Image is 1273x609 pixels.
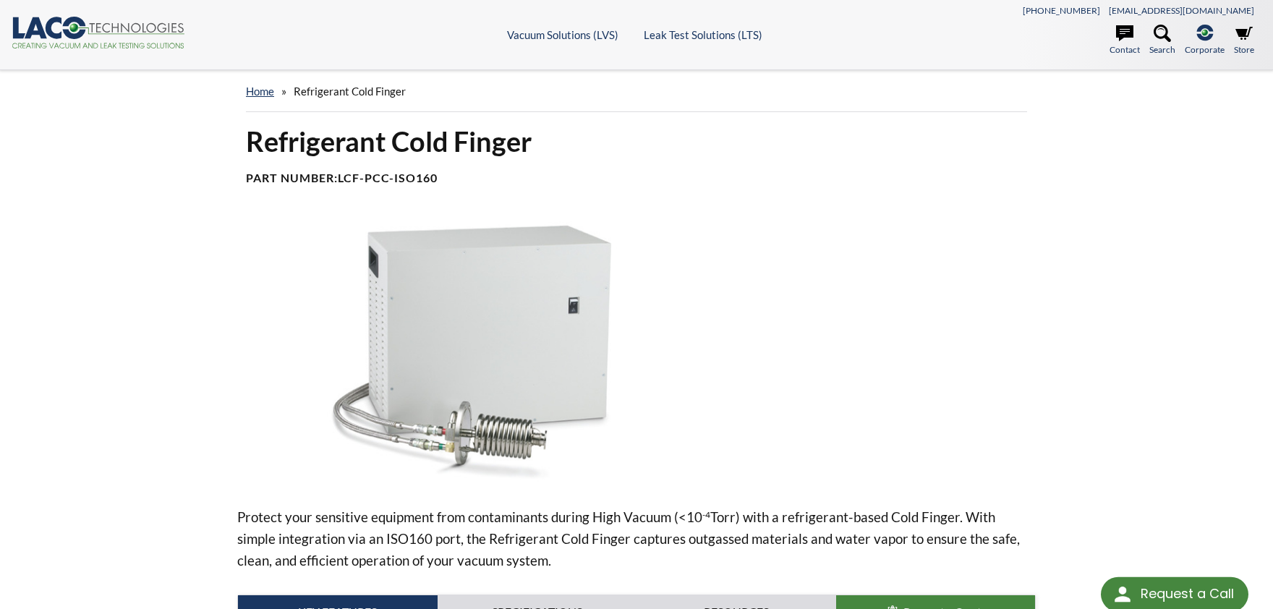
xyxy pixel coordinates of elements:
h1: Refrigerant Cold Finger [246,124,1027,159]
h4: Part Number: [246,171,1027,186]
span: Refrigerant Cold Finger [294,85,406,98]
a: [EMAIL_ADDRESS][DOMAIN_NAME] [1109,5,1254,16]
p: Protect your sensitive equipment from contaminants during High Vacuum (<10 Torr) with a refrigera... [237,506,1036,571]
img: round button [1111,583,1134,606]
a: Contact [1110,25,1140,56]
span: Corporate [1185,43,1225,56]
div: » [246,71,1027,112]
a: Store [1234,25,1254,56]
img: Refrigerant Cold Finger and Chiller image [237,221,704,483]
b: LCF-PCC-ISO160 [338,171,438,184]
a: home [246,85,274,98]
a: [PHONE_NUMBER] [1023,5,1100,16]
a: Vacuum Solutions (LVS) [507,28,618,41]
a: Search [1149,25,1175,56]
sup: -4 [702,509,710,520]
a: Leak Test Solutions (LTS) [644,28,762,41]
